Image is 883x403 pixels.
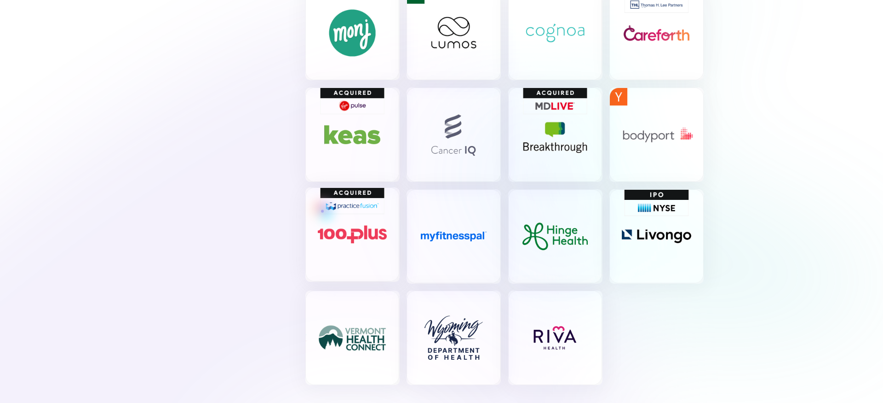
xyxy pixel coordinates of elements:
[305,291,400,385] img: Vermont Health Connect
[407,88,501,182] img: CancerIQ
[305,88,400,182] img: Keas
[609,88,704,182] img: Bodyport
[305,187,400,282] img: 100Plus
[508,88,602,182] img: Breakthrough
[508,189,602,284] img: Hinge Health
[508,291,602,385] img: Riva Health
[407,291,501,385] img: Wyoming Department of Health
[407,189,501,284] img: My Fitness Pal
[609,189,704,284] img: Livongo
